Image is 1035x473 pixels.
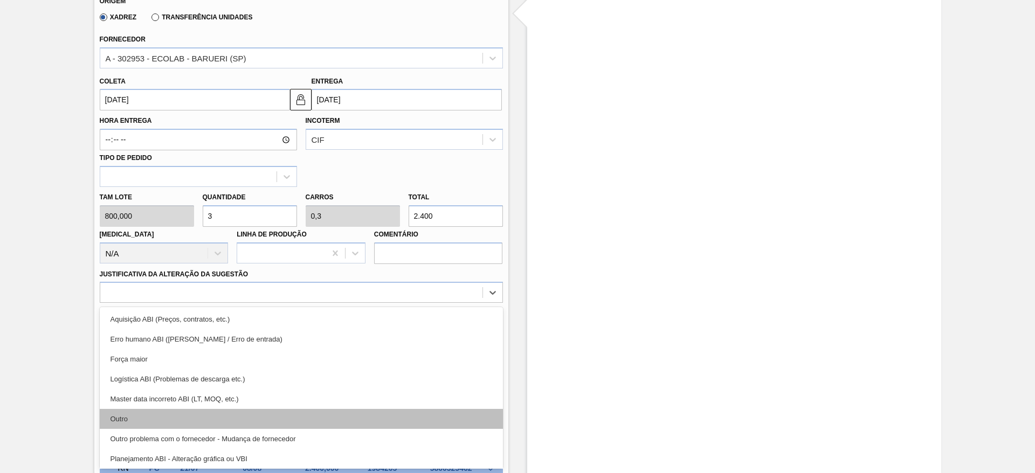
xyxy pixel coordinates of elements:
div: A - 302953 - ECOLAB - BARUERI (SP) [106,53,246,62]
input: dd/mm/yyyy [100,89,290,110]
label: Tam lote [100,190,194,205]
label: Xadrez [100,13,137,21]
label: Hora Entrega [100,113,297,129]
label: Comentário [374,227,503,242]
label: Carros [306,193,334,201]
label: Quantidade [203,193,246,201]
label: Observações [100,305,503,321]
input: dd/mm/yyyy [312,89,502,110]
label: [MEDICAL_DATA] [100,231,154,238]
div: Aquisição ABI (Preços, contratos, etc.) [100,309,503,329]
div: Erro humano ABI ([PERSON_NAME] / Erro de entrada) [100,329,503,349]
label: Linha de Produção [237,231,307,238]
div: Outro problema com o fornecedor - Mudança de fornecedor [100,429,503,449]
label: Coleta [100,78,126,85]
label: Tipo de pedido [100,154,152,162]
label: Justificativa da Alteração da Sugestão [100,270,249,278]
button: unlocked [290,89,312,110]
label: Total [409,193,430,201]
label: Incoterm [306,117,340,124]
div: Planejamento ABI - Alteração gráfica ou VBI [100,449,503,469]
label: Entrega [312,78,343,85]
div: Logística ABI (Problemas de descarga etc.) [100,369,503,389]
img: unlocked [294,93,307,106]
label: Transferência Unidades [151,13,252,21]
div: Força maior [100,349,503,369]
div: Outro [100,409,503,429]
label: Fornecedor [100,36,146,43]
div: Master data incorreto ABI (LT, MOQ, etc.) [100,389,503,409]
div: CIF [312,135,325,144]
